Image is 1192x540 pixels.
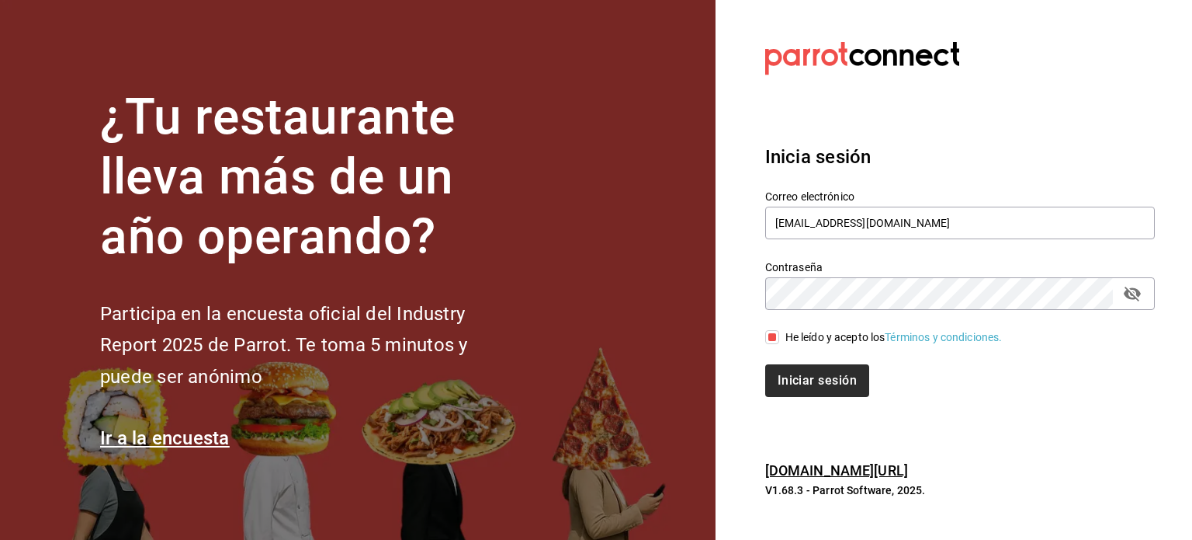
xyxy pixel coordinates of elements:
[765,262,1155,273] label: Contraseña
[785,329,1003,346] div: He leído y acepto los
[765,191,1155,202] label: Correo electrónico
[765,483,1155,498] p: V1.68.3 - Parrot Software, 2025.
[765,143,1155,171] h3: Inicia sesión
[100,427,230,449] a: Ir a la encuesta
[765,364,869,397] button: Iniciar sesión
[765,207,1155,239] input: Ingresa tu correo electrónico
[765,462,908,479] a: [DOMAIN_NAME][URL]
[885,331,1002,343] a: Términos y condiciones.
[100,88,519,267] h1: ¿Tu restaurante lleva más de un año operando?
[1119,280,1145,307] button: passwordField
[100,298,519,393] h2: Participa en la encuesta oficial del Industry Report 2025 de Parrot. Te toma 5 minutos y puede se...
